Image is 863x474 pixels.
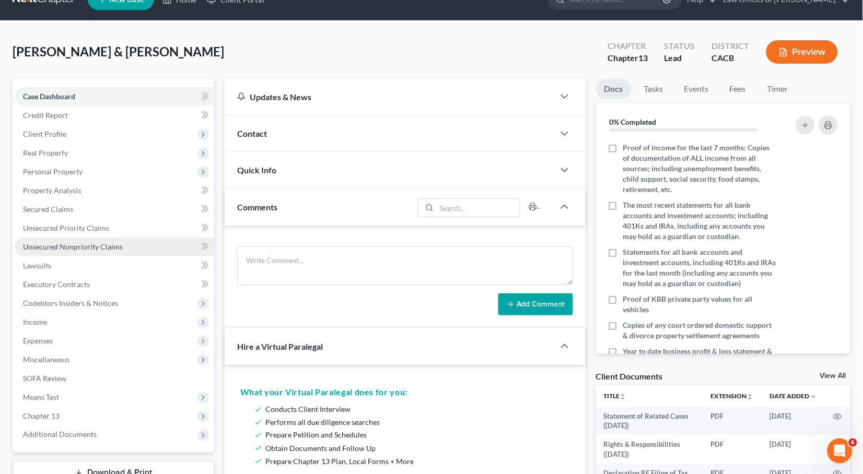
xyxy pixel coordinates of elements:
[623,200,778,242] span: The most recent statements for all bank accounts and investment accounts; including 401Ks and IRA...
[623,346,778,367] span: Year to date business profit & loss statement & individual P&L's for the last 7 months
[265,455,566,468] li: Prepare Chapter 13 Plan, Local Forms + More
[23,411,60,420] span: Chapter 13
[712,40,750,52] div: District
[237,91,542,102] div: Updates & News
[608,40,648,52] div: Chapter
[827,439,853,464] iframe: Intercom live chat
[23,430,97,439] span: Additional Documents
[237,202,277,212] span: Comments
[237,165,276,175] span: Quick Info
[265,402,566,416] li: Conducts Client Interview
[596,371,663,382] div: Client Documents
[664,40,695,52] div: Status
[23,280,90,289] span: Executory Contracts
[703,435,762,464] td: PDF
[15,369,214,388] a: SOFA Review
[23,167,83,176] span: Personal Property
[23,111,68,120] span: Credit Report
[23,148,68,157] span: Real Property
[23,186,81,195] span: Property Analysis
[23,205,73,214] span: Secured Claims
[15,238,214,256] a: Unsecured Nonpriority Claims
[721,79,755,99] a: Fees
[265,442,566,455] li: Obtain Documents and Follow Up
[770,392,817,400] a: Date Added expand_more
[13,44,224,59] span: [PERSON_NAME] & [PERSON_NAME]
[604,392,627,400] a: Titleunfold_more
[23,299,118,307] span: Codebtors Insiders & Notices
[237,341,323,351] span: Hire a Virtual Paralegal
[23,393,59,401] span: Means Test
[711,392,753,400] a: Extensionunfold_more
[703,407,762,435] td: PDF
[23,129,66,138] span: Client Profile
[623,294,778,315] span: Proof of KBB private party values for all vehicles
[15,181,214,200] a: Property Analysis
[265,416,566,429] li: Performs all due diligence searches
[766,40,838,64] button: Preview
[759,79,797,99] a: Timer
[636,79,672,99] a: Tasks
[437,199,520,217] input: Search...
[811,394,817,400] i: expand_more
[15,256,214,275] a: Lawsuits
[762,435,825,464] td: [DATE]
[596,407,703,435] td: Statement of Related Cases ([DATE])
[15,275,214,294] a: Executory Contracts
[596,79,632,99] a: Docs
[15,87,214,106] a: Case Dashboard
[623,143,778,195] span: Proof of income for the last 7 months: Copies of documentation of ALL income from all sources; in...
[849,439,857,447] span: 6
[608,52,648,64] div: Chapter
[623,320,778,341] span: Copies of any court ordered domestic support & divorce property settlement agreements
[676,79,717,99] a: Events
[23,223,109,232] span: Unsecured Priority Claims
[237,128,267,138] span: Contact
[23,336,53,345] span: Expenses
[23,242,123,251] span: Unsecured Nonpriority Claims
[15,219,214,238] a: Unsecured Priority Claims
[596,435,703,464] td: Rights & Responsibilities ([DATE])
[23,261,51,270] span: Lawsuits
[23,92,75,101] span: Case Dashboard
[498,293,573,315] button: Add Comment
[23,355,69,364] span: Miscellaneous
[23,317,47,326] span: Income
[664,52,695,64] div: Lead
[15,106,214,125] a: Credit Report
[762,407,825,435] td: [DATE]
[820,372,846,380] a: View All
[712,52,750,64] div: CACB
[638,53,648,63] span: 13
[747,394,753,400] i: unfold_more
[23,374,66,383] span: SOFA Review
[621,394,627,400] i: unfold_more
[610,117,657,126] strong: 0% Completed
[15,200,214,219] a: Secured Claims
[240,386,570,398] h5: What your Virtual Paralegal does for you:
[265,429,566,442] li: Prepare Petition and Schedules
[623,247,778,289] span: Statements for all bank accounts and investment accounts, including 401Ks and IRAs for the last m...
